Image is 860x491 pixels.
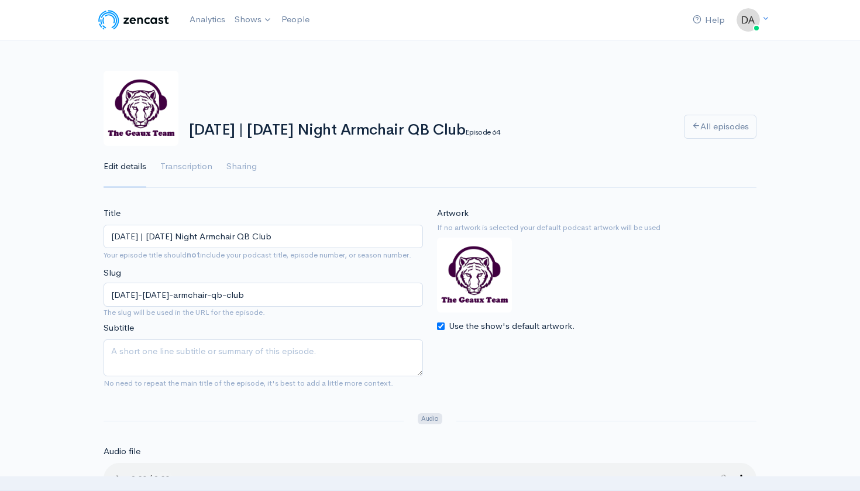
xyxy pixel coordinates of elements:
[737,8,760,32] img: ...
[104,207,121,220] label: Title
[185,7,230,32] a: Analytics
[437,207,469,220] label: Artwork
[104,283,423,307] input: title-of-episode
[104,250,411,260] small: Your episode title should include your podcast title, episode number, or season number.
[187,250,200,260] strong: not
[104,307,423,318] small: The slug will be used in the URL for the episode.
[277,7,314,32] a: People
[104,225,423,249] input: What is the episode's title?
[226,146,257,188] a: Sharing
[104,266,121,280] label: Slug
[104,321,134,335] label: Subtitle
[97,8,171,32] img: ZenCast Logo
[160,146,212,188] a: Transcription
[449,320,575,333] label: Use the show's default artwork.
[104,445,140,458] label: Audio file
[465,127,500,137] small: Episode 64
[418,413,442,424] span: Audio
[684,115,756,139] a: All episodes
[437,222,756,234] small: If no artwork is selected your default podcast artwork will be used
[230,7,277,33] a: Shows
[104,146,146,188] a: Edit details
[189,122,670,139] h1: [DATE] | [DATE] Night Armchair QB Club
[104,378,393,388] small: No need to repeat the main title of the episode, it's best to add a little more context.
[688,8,730,33] a: Help
[820,451,848,479] iframe: gist-messenger-bubble-iframe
